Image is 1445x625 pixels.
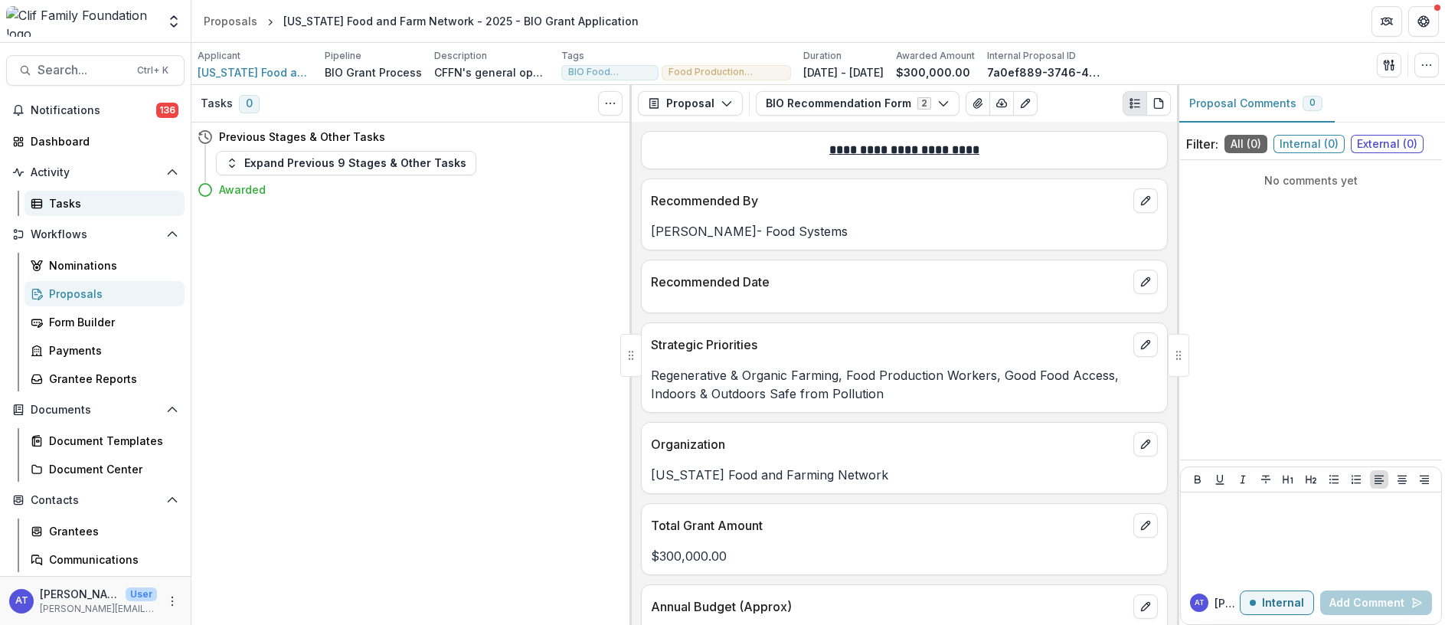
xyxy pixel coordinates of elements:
[1013,91,1038,116] button: Edit as form
[1262,597,1304,610] p: Internal
[598,91,623,116] button: Toggle View Cancelled Tasks
[1133,513,1158,538] button: edit
[49,195,172,211] div: Tasks
[1195,599,1205,607] div: Ann Thrupp
[40,602,157,616] p: [PERSON_NAME][EMAIL_ADDRESS][DOMAIN_NAME]
[49,286,172,302] div: Proposals
[1302,470,1320,489] button: Heading 2
[49,257,172,273] div: Nominations
[1325,470,1343,489] button: Bullet List
[325,49,361,63] p: Pipeline
[31,494,160,507] span: Contacts
[896,49,975,63] p: Awarded Amount
[325,64,422,80] p: BIO Grant Process
[239,95,260,113] span: 0
[987,49,1076,63] p: Internal Proposal ID
[966,91,990,116] button: View Attached Files
[1234,470,1252,489] button: Italicize
[6,160,185,185] button: Open Activity
[6,398,185,422] button: Open Documents
[1415,470,1434,489] button: Align Right
[651,191,1127,210] p: Recommended By
[219,129,385,145] h4: Previous Stages & Other Tasks
[31,166,160,179] span: Activity
[1133,270,1158,294] button: edit
[1320,591,1432,615] button: Add Comment
[1347,470,1365,489] button: Ordered List
[49,523,172,539] div: Grantees
[1146,91,1171,116] button: PDF view
[6,55,185,86] button: Search...
[6,488,185,512] button: Open Contacts
[201,97,233,110] h3: Tasks
[756,91,960,116] button: BIO Recommendation Form2
[219,182,266,198] h4: Awarded
[1371,6,1402,37] button: Partners
[803,64,884,80] p: [DATE] - [DATE]
[25,366,185,391] a: Grantee Reports
[25,281,185,306] a: Proposals
[1351,135,1424,153] span: External ( 0 )
[6,98,185,123] button: Notifications136
[1133,594,1158,619] button: edit
[283,13,639,29] div: [US_STATE] Food and Farm Network - 2025 - BIO Grant Application
[669,67,784,77] span: Food Production Workers
[204,13,257,29] div: Proposals
[1309,97,1316,108] span: 0
[651,366,1158,403] p: Regenerative & Organic Farming, Food Production Workers, Good Food Access, Indoors & Outdoors Saf...
[651,547,1158,565] p: $300,000.00
[896,64,970,80] p: $300,000.00
[1186,135,1218,153] p: Filter:
[25,253,185,278] a: Nominations
[198,10,645,32] nav: breadcrumb
[25,547,185,572] a: Communications
[1186,172,1436,188] p: No comments yet
[25,428,185,453] a: Document Templates
[1224,135,1267,153] span: All ( 0 )
[49,342,172,358] div: Payments
[31,228,160,241] span: Workflows
[434,64,549,80] p: CFFN's general operations with an emphasis on the [MEDICAL_DATA] Coalition activities
[1133,332,1158,357] button: edit
[651,435,1127,453] p: Organization
[25,519,185,544] a: Grantees
[198,64,312,80] a: [US_STATE] Food and Farming Network
[651,516,1127,535] p: Total Grant Amount
[25,309,185,335] a: Form Builder
[49,314,172,330] div: Form Builder
[1188,470,1207,489] button: Bold
[25,191,185,216] a: Tasks
[638,91,743,116] button: Proposal
[1279,470,1297,489] button: Heading 1
[1133,188,1158,213] button: edit
[651,466,1158,484] p: [US_STATE] Food and Farming Network
[987,64,1102,80] p: 7a0ef889-3746-4ec2-9a66-1ea480bd1178
[1215,595,1240,611] p: [PERSON_NAME]
[1408,6,1439,37] button: Get Help
[803,49,842,63] p: Duration
[163,6,185,37] button: Open entity switcher
[25,338,185,363] a: Payments
[31,133,172,149] div: Dashboard
[568,67,652,77] span: BIO Food Systems
[126,587,157,601] p: User
[38,63,128,77] span: Search...
[561,49,584,63] p: Tags
[1123,91,1147,116] button: Plaintext view
[156,103,178,118] span: 136
[1240,591,1314,615] button: Internal
[40,586,119,602] p: [PERSON_NAME]
[1273,135,1345,153] span: Internal ( 0 )
[6,6,157,37] img: Clif Family Foundation logo
[134,62,172,79] div: Ctrl + K
[25,456,185,482] a: Document Center
[49,433,172,449] div: Document Templates
[6,222,185,247] button: Open Workflows
[49,371,172,387] div: Grantee Reports
[31,104,156,117] span: Notifications
[163,592,181,610] button: More
[651,597,1127,616] p: Annual Budget (Approx)
[651,273,1127,291] p: Recommended Date
[31,404,160,417] span: Documents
